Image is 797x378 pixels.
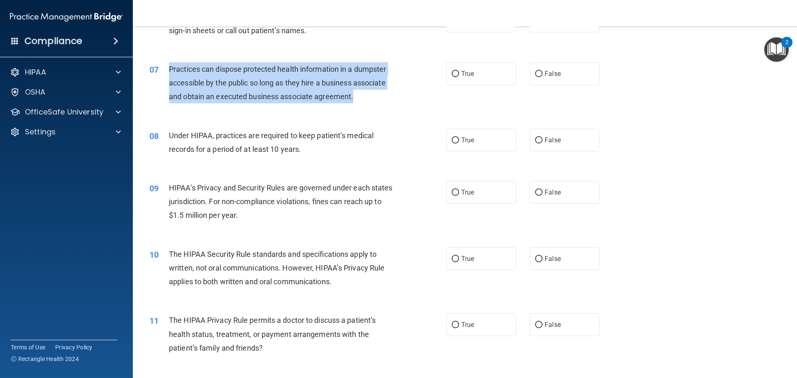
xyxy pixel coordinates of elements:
[10,9,123,25] img: PMB logo
[149,250,159,260] span: 10
[10,67,121,77] a: HIPAA
[169,65,386,101] span: Practices can dispose protected health information in a dumpster accessible by the public so long...
[169,316,376,352] span: The HIPAA Privacy Rule permits a doctor to discuss a patient’s health status, treatment, or payme...
[452,190,459,196] input: True
[11,355,79,363] span: Ⓒ Rectangle Health 2024
[545,321,561,329] span: False
[25,107,103,117] p: OfficeSafe University
[55,343,93,351] a: Privacy Policy
[11,343,45,351] a: Terms of Use
[764,37,789,62] button: Open Resource Center, 2 new notifications
[461,136,474,144] span: True
[545,255,561,263] span: False
[25,67,46,77] p: HIPAA
[452,71,459,77] input: True
[169,12,391,34] span: Under the HIPAA Omnibus Rule, practices are no longer able to use sign-in sheets or call out pati...
[149,183,159,193] span: 09
[25,87,46,97] p: OSHA
[545,136,561,144] span: False
[169,250,384,286] span: The HIPAA Security Rule standards and specifications apply to written, not oral communications. H...
[461,321,474,329] span: True
[461,70,474,78] span: True
[535,256,543,262] input: False
[535,190,543,196] input: False
[461,255,474,263] span: True
[535,71,543,77] input: False
[24,35,82,47] h4: Compliance
[545,188,561,196] span: False
[461,188,474,196] span: True
[452,256,459,262] input: True
[452,322,459,328] input: True
[785,42,788,53] div: 2
[149,131,159,141] span: 08
[452,137,459,144] input: True
[535,137,543,144] input: False
[535,322,543,328] input: False
[149,65,159,75] span: 07
[10,107,121,117] a: OfficeSafe University
[545,70,561,78] span: False
[10,127,121,137] a: Settings
[10,87,121,97] a: OSHA
[149,316,159,326] span: 11
[25,127,56,137] p: Settings
[169,131,374,154] span: Under HIPAA, practices are required to keep patient’s medical records for a period of at least 10...
[169,183,393,219] span: HIPAA’s Privacy and Security Rules are governed under each states jurisdiction. For non-complianc...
